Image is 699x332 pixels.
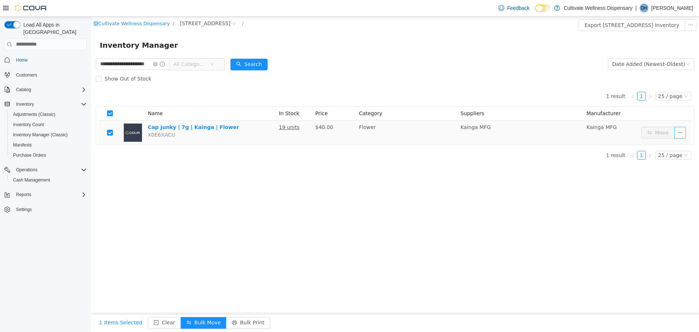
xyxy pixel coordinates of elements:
[62,45,67,50] i: icon: close-circle
[13,71,40,79] a: Customers
[7,140,90,150] button: Manifests
[135,300,179,312] button: icon: printerBulk Print
[33,107,51,125] img: Cap Junky | 7g | Kainga | Flower placeholder
[57,108,148,113] a: Cap Junky | 7g | Kainga | Flower
[16,57,28,63] span: Home
[139,42,177,54] button: icon: searchSearch
[268,94,291,99] span: Category
[521,42,594,53] div: Date Added (Newest-Oldest)
[537,75,546,84] li: Previous Page
[188,94,208,99] span: In Stock
[495,108,526,113] span: Kainga MFG
[540,137,544,141] i: icon: left
[11,59,63,65] span: Show Out of Stock
[16,87,31,93] span: Catalog
[13,205,35,214] a: Settings
[557,78,561,82] i: icon: right
[10,120,47,129] a: Inventory Count
[13,55,87,65] span: Home
[641,4,647,12] span: DH
[13,205,87,214] span: Settings
[550,110,584,122] button: icon: swapMove
[119,45,123,50] i: icon: down
[57,115,84,121] span: X0E6XACU
[515,75,534,84] li: 1 result
[1,55,90,65] button: Home
[1,204,90,215] button: Settings
[567,134,591,142] div: 25 / page
[1,99,90,109] button: Inventory
[546,134,554,142] a: 1
[82,4,83,9] span: /
[90,300,135,312] button: icon: swapBulk Move
[13,100,87,109] span: Inventory
[13,70,87,79] span: Customers
[1,85,90,95] button: Catalog
[10,176,53,184] a: Cash Management
[16,207,32,212] span: Settings
[13,132,68,138] span: Inventory Manager (Classic)
[1,70,90,80] button: Customers
[13,142,32,148] span: Manifests
[151,4,153,9] span: /
[10,130,71,139] a: Inventory Manager (Classic)
[555,134,564,143] li: Next Page
[535,4,550,12] input: Dark Mode
[20,21,87,36] span: Load All Apps in [GEOGRAPHIC_DATA]
[13,122,44,128] span: Inventory Count
[555,75,564,84] li: Next Page
[69,45,74,50] i: icon: info-circle
[4,52,87,234] nav: Complex example
[10,141,35,149] a: Manifests
[593,77,597,82] i: icon: down
[1,165,90,175] button: Operations
[224,94,237,99] span: Price
[10,176,87,184] span: Cash Management
[13,165,87,174] span: Operations
[640,4,648,12] div: Dru Hensley
[16,101,34,107] span: Inventory
[546,75,554,83] a: 1
[3,300,57,312] button: 1 Items Selected
[13,190,34,199] button: Reports
[15,4,47,12] img: Cova
[546,75,555,84] li: 1
[224,108,242,113] span: $40.00
[507,4,529,12] span: Feedback
[13,100,37,109] button: Inventory
[3,4,7,9] i: icon: shop
[265,104,367,128] td: Flower
[13,56,31,65] a: Home
[13,177,50,183] span: Cash Management
[567,75,591,83] div: 25 / page
[82,44,115,51] span: All Categories
[9,23,91,34] span: Inventory Manager
[495,94,530,99] span: Manufacturer
[57,300,90,312] button: icon: minus-squareClear
[594,3,605,14] button: icon: ellipsis
[13,112,55,117] span: Adjustments (Classic)
[1,190,90,200] button: Reports
[495,1,532,15] a: Feedback
[57,94,72,99] span: Name
[10,141,87,149] span: Manifests
[515,134,534,143] li: 1 result
[13,85,87,94] span: Catalog
[10,110,87,119] span: Adjustments (Classic)
[546,134,555,143] li: 1
[7,130,90,140] button: Inventory Manager (Classic)
[651,4,693,12] p: [PERSON_NAME]
[89,3,139,11] span: 12407 Hwy 49, Gulfport, MS 39503
[10,130,87,139] span: Inventory Manager (Classic)
[13,165,40,174] button: Operations
[487,3,594,14] button: Export [STREET_ADDRESS] Inventory
[635,4,637,12] p: |
[10,151,49,160] a: Purchase Orders
[537,134,546,143] li: Previous Page
[7,120,90,130] button: Inventory Count
[3,4,79,9] a: icon: shopCultivate Wellness Dispensary
[557,137,561,141] i: icon: right
[540,78,544,82] i: icon: left
[188,108,209,113] u: 19 units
